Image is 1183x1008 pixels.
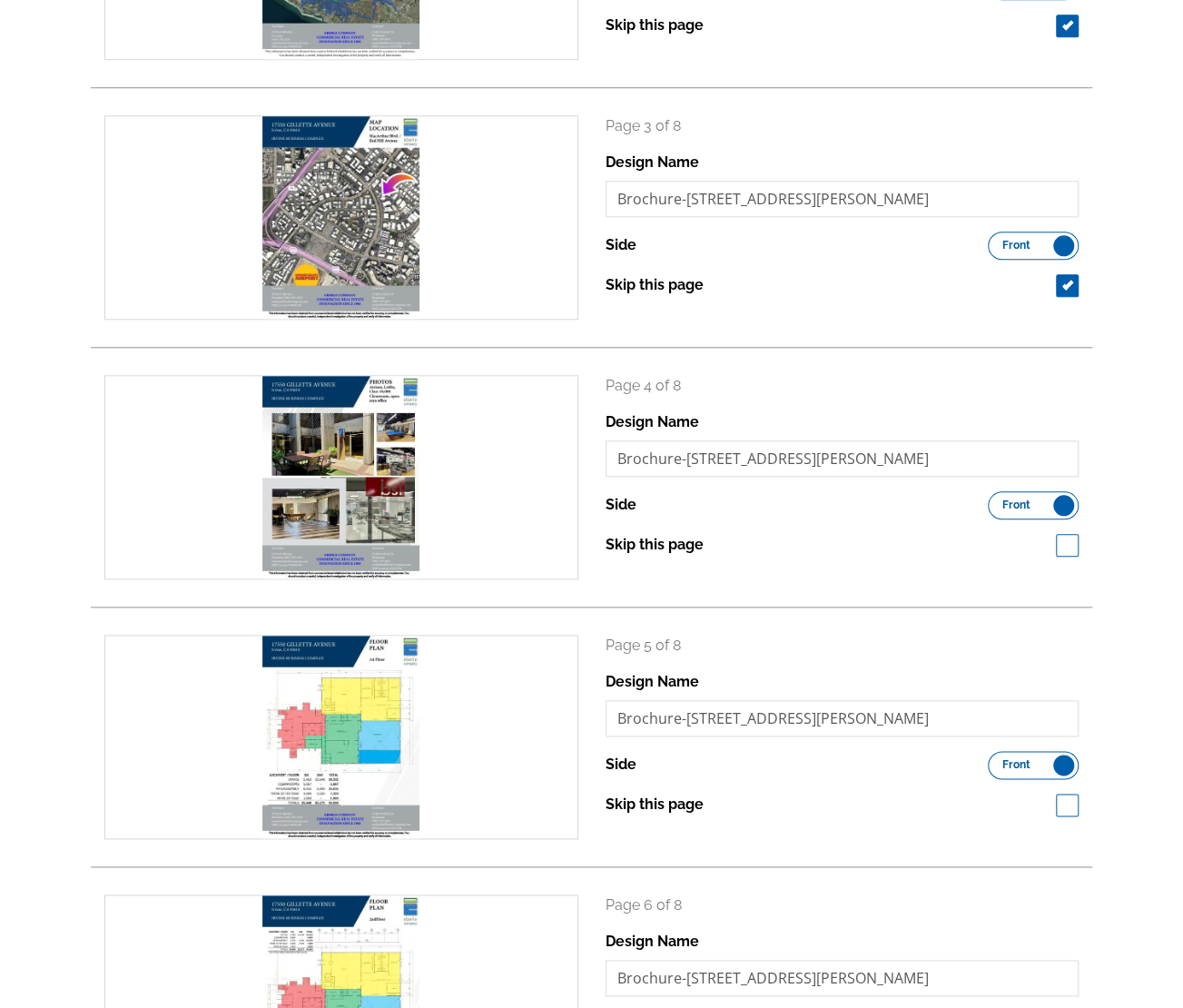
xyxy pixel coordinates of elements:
[606,894,1079,916] p: Page 6 of 8
[606,700,1079,736] input: File Name
[606,152,699,173] label: Design Name
[606,115,1079,137] p: Page 3 of 8
[606,494,636,516] label: Side
[1002,760,1030,769] span: Front
[606,234,636,256] label: Side
[606,440,1079,477] input: File Name
[606,411,699,433] label: Design Name
[606,181,1079,217] input: File Name
[606,931,699,953] label: Design Name
[606,754,636,776] label: Side
[1002,500,1030,509] span: Front
[606,534,704,556] label: Skip this page
[606,960,1079,996] input: File Name
[606,15,704,36] label: Skip this page
[606,375,1079,397] p: Page 4 of 8
[606,794,704,815] label: Skip this page
[606,274,704,296] label: Skip this page
[606,671,699,693] label: Design Name
[606,635,1079,657] p: Page 5 of 8
[1002,241,1030,250] span: Front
